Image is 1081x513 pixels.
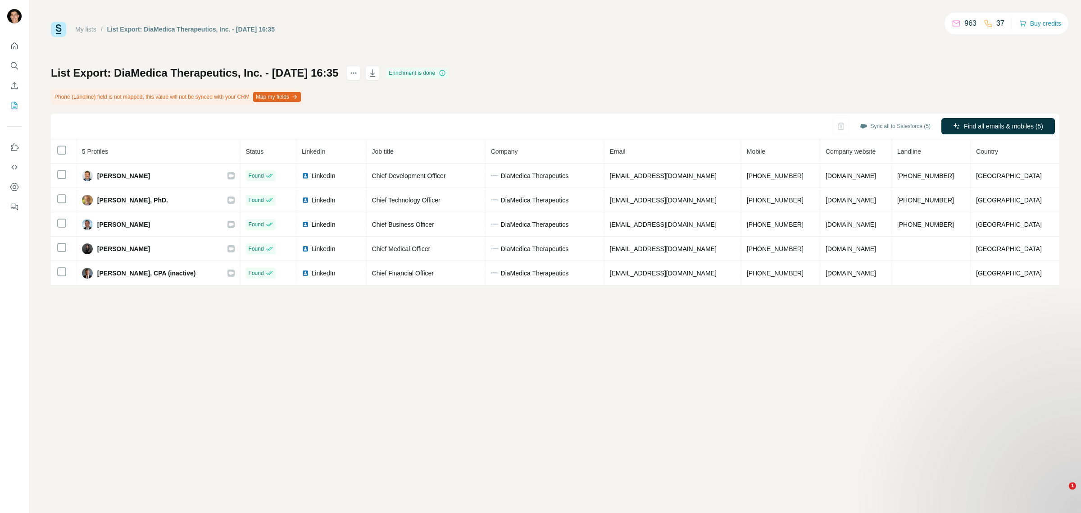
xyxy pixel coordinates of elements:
[7,58,22,74] button: Search
[7,179,22,195] button: Dashboard
[747,148,765,155] span: Mobile
[302,245,309,252] img: LinkedIn logo
[1019,17,1061,30] button: Buy credits
[501,171,569,180] span: DiaMedica Therapeutics
[964,122,1043,131] span: Find all emails & mobiles (5)
[501,269,569,278] span: DiaMedica Therapeutics
[312,171,336,180] span: LinkedIn
[302,148,326,155] span: LinkedIn
[97,196,168,205] span: [PERSON_NAME], PhD.
[302,197,309,204] img: LinkedIn logo
[312,220,336,229] span: LinkedIn
[372,148,394,155] span: Job title
[501,220,569,229] span: DiaMedica Therapeutics
[976,270,1042,277] span: [GEOGRAPHIC_DATA]
[253,92,301,102] button: Map my fields
[826,270,876,277] span: [DOMAIN_NAME]
[97,269,196,278] span: [PERSON_NAME], CPA (inactive)
[312,196,336,205] span: LinkedIn
[7,78,22,94] button: Enrich CSV
[75,26,96,33] a: My lists
[976,197,1042,204] span: [GEOGRAPHIC_DATA]
[747,221,804,228] span: [PHONE_NUMBER]
[996,18,1004,29] p: 37
[976,245,1042,252] span: [GEOGRAPHIC_DATA]
[1069,482,1076,490] span: 1
[610,245,717,252] span: [EMAIL_ADDRESS][DOMAIN_NAME]
[941,118,1055,134] button: Find all emails & mobiles (5)
[826,148,876,155] span: Company website
[312,244,336,253] span: LinkedIn
[854,119,937,133] button: Sync all to Salesforce (5)
[7,199,22,215] button: Feedback
[610,148,626,155] span: Email
[372,197,441,204] span: Chief Technology Officer
[491,248,498,249] img: company-logo
[610,172,717,179] span: [EMAIL_ADDRESS][DOMAIN_NAME]
[491,272,498,274] img: company-logo
[346,66,361,80] button: actions
[7,159,22,175] button: Use Surfe API
[826,245,876,252] span: [DOMAIN_NAME]
[747,197,804,204] span: [PHONE_NUMBER]
[501,196,569,205] span: DiaMedica Therapeutics
[976,172,1042,179] span: [GEOGRAPHIC_DATA]
[302,270,309,277] img: LinkedIn logo
[7,139,22,156] button: Use Surfe on LinkedIn
[826,172,876,179] span: [DOMAIN_NAME]
[747,172,804,179] span: [PHONE_NUMBER]
[312,269,336,278] span: LinkedIn
[82,195,93,206] img: Avatar
[610,221,717,228] span: [EMAIL_ADDRESS][DOMAIN_NAME]
[82,148,108,155] span: 5 Profiles
[249,196,264,204] span: Found
[82,243,93,254] img: Avatar
[826,221,876,228] span: [DOMAIN_NAME]
[386,68,449,78] div: Enrichment is done
[747,245,804,252] span: [PHONE_NUMBER]
[302,221,309,228] img: LinkedIn logo
[249,220,264,229] span: Found
[7,9,22,23] img: Avatar
[897,197,954,204] span: [PHONE_NUMBER]
[97,171,150,180] span: [PERSON_NAME]
[7,38,22,54] button: Quick start
[372,221,434,228] span: Chief Business Officer
[964,18,977,29] p: 963
[491,175,498,176] img: company-logo
[372,270,434,277] span: Chief Financial Officer
[107,25,275,34] div: List Export: DiaMedica Therapeutics, Inc. - [DATE] 16:35
[249,172,264,180] span: Found
[51,66,338,80] h1: List Export: DiaMedica Therapeutics, Inc. - [DATE] 16:35
[897,221,954,228] span: [PHONE_NUMBER]
[491,148,518,155] span: Company
[372,172,446,179] span: Chief Development Officer
[501,244,569,253] span: DiaMedica Therapeutics
[101,25,103,34] li: /
[976,221,1042,228] span: [GEOGRAPHIC_DATA]
[1050,482,1072,504] iframe: Intercom live chat
[491,199,498,201] img: company-logo
[302,172,309,179] img: LinkedIn logo
[826,197,876,204] span: [DOMAIN_NAME]
[610,270,717,277] span: [EMAIL_ADDRESS][DOMAIN_NAME]
[249,245,264,253] span: Found
[82,268,93,279] img: Avatar
[897,148,921,155] span: Landline
[246,148,264,155] span: Status
[97,244,150,253] span: [PERSON_NAME]
[610,197,717,204] span: [EMAIL_ADDRESS][DOMAIN_NAME]
[249,269,264,277] span: Found
[491,224,498,225] img: company-logo
[747,270,804,277] span: [PHONE_NUMBER]
[82,170,93,181] img: Avatar
[372,245,431,252] span: Chief Medical Officer
[82,219,93,230] img: Avatar
[7,97,22,114] button: My lists
[897,172,954,179] span: [PHONE_NUMBER]
[976,148,998,155] span: Country
[97,220,150,229] span: [PERSON_NAME]
[51,22,66,37] img: Surfe Logo
[51,89,303,105] div: Phone (Landline) field is not mapped, this value will not be synced with your CRM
